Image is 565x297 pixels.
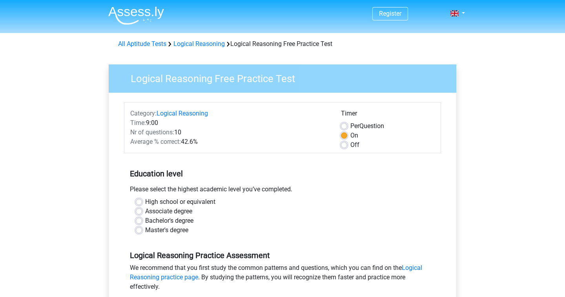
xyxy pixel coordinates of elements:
label: Associate degree [145,207,192,216]
div: Please select the highest academic level you’ve completed. [124,185,441,197]
div: Timer [341,109,435,121]
label: High school or equivalent [145,197,215,207]
div: 9:00 [124,118,335,128]
img: Assessly [108,6,164,25]
label: Question [350,121,384,131]
h3: Logical Reasoning Free Practice Test [121,70,450,85]
a: Logical Reasoning [157,110,208,117]
span: Average % correct: [130,138,181,145]
span: Nr of questions: [130,128,174,136]
a: Logical Reasoning [173,40,225,48]
label: Off [350,140,359,150]
label: Bachelor's degree [145,216,193,225]
a: All Aptitude Tests [118,40,166,48]
span: Time: [130,119,146,126]
div: 10 [124,128,335,137]
label: On [350,131,358,140]
div: 42.6% [124,137,335,147]
h5: Education level [130,166,435,181]
a: Register [379,10,401,17]
h5: Logical Reasoning Practice Assessment [130,251,435,260]
div: Logical Reasoning Free Practice Test [115,39,450,49]
label: Master's degree [145,225,188,235]
span: Category: [130,110,157,117]
span: Per [350,122,359,130]
div: We recommend that you first study the common patterns and questions, which you can find on the . ... [124,263,441,295]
